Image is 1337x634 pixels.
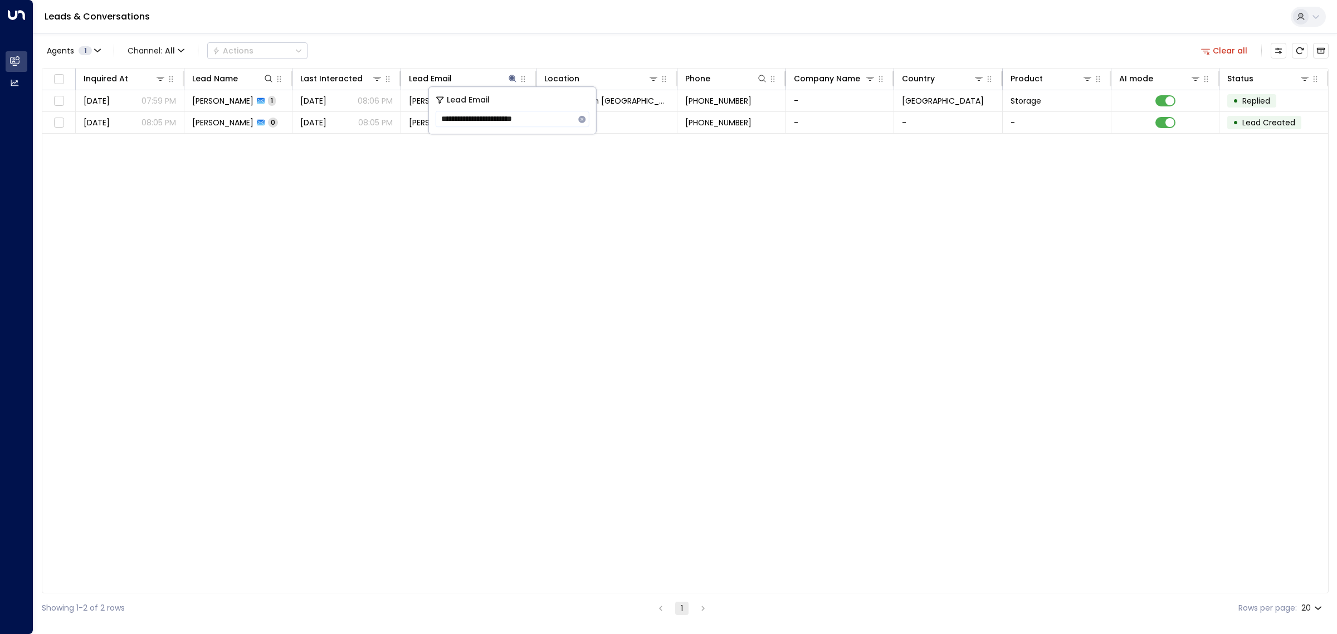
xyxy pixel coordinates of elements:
div: Lead Name [192,72,275,85]
div: 20 [1301,600,1324,616]
div: Company Name [794,72,860,85]
div: Lead Email [409,72,452,85]
span: John Smith [192,117,253,128]
span: john.smith999@hotmail.com [409,117,528,128]
span: Channel: [123,43,189,58]
p: 08:06 PM [358,95,393,106]
div: Company Name [794,72,876,85]
span: United Kingdom [902,95,984,106]
div: Inquired At [84,72,128,85]
div: Lead Name [192,72,238,85]
div: Status [1227,72,1253,85]
button: Archived Leads [1313,43,1329,58]
button: Customize [1271,43,1286,58]
span: Storage [1011,95,1041,106]
label: Rows per page: [1238,602,1297,614]
p: 08:05 PM [358,117,393,128]
p: 07:59 PM [141,95,176,106]
div: Phone [685,72,768,85]
div: Status [1227,72,1310,85]
div: Country [902,72,935,85]
span: Yesterday [300,95,326,106]
button: Agents1 [42,43,105,58]
button: Channel:All [123,43,189,58]
nav: pagination navigation [653,601,710,615]
div: Last Interacted [300,72,383,85]
span: Yesterday [84,117,110,128]
div: Country [902,72,984,85]
span: Replied [1242,95,1270,106]
button: Clear all [1197,43,1252,58]
div: Button group with a nested menu [207,42,308,59]
span: Lead Created [1242,117,1295,128]
div: Actions [212,46,253,56]
div: Showing 1-2 of 2 rows [42,602,125,614]
div: Last Interacted [300,72,363,85]
td: - [786,90,895,111]
span: Space Station Swiss Cottage [544,95,669,106]
div: Lead Email [409,72,518,85]
td: - [536,112,677,133]
button: page 1 [675,602,689,615]
div: • [1233,91,1238,110]
span: Toggle select row [52,116,66,130]
div: • [1233,113,1238,132]
span: +447767246753 [685,95,752,106]
span: Lead Email [447,94,490,106]
div: Location [544,72,659,85]
span: +447767246753 [685,117,752,128]
span: Yesterday [84,95,110,106]
span: john.smith999@hotmail.com [409,95,528,106]
span: 1 [268,96,276,105]
button: Actions [207,42,308,59]
div: AI mode [1119,72,1202,85]
div: AI mode [1119,72,1153,85]
span: Agents [47,47,74,55]
div: Product [1011,72,1093,85]
a: Leads & Conversations [45,10,150,23]
span: John Smith [192,95,253,106]
span: 1 [79,46,92,55]
div: Inquired At [84,72,166,85]
span: All [165,46,175,55]
td: - [1003,112,1111,133]
td: - [894,112,1003,133]
div: Location [544,72,579,85]
p: 08:05 PM [141,117,176,128]
span: Toggle select row [52,94,66,108]
span: 0 [268,118,278,127]
span: Yesterday [300,117,326,128]
span: Refresh [1292,43,1307,58]
div: Product [1011,72,1043,85]
span: Toggle select all [52,72,66,86]
div: Phone [685,72,710,85]
td: - [786,112,895,133]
